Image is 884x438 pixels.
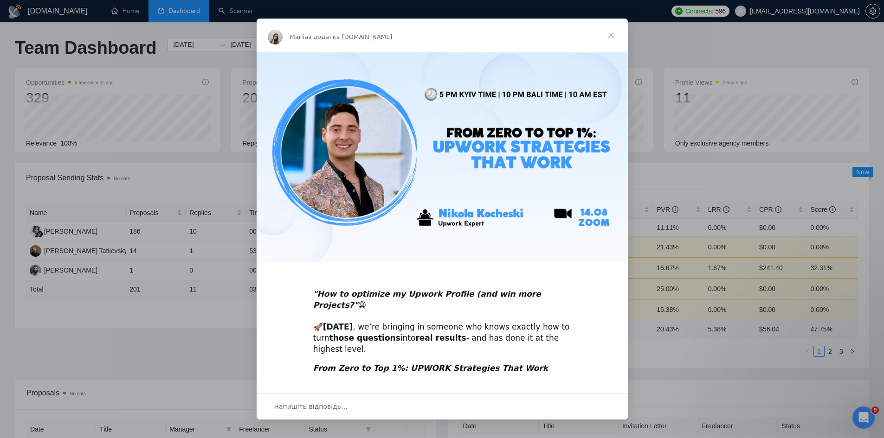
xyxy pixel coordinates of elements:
[268,30,283,44] img: Profile image for Mariia
[290,33,309,40] span: Mariia
[415,333,466,343] b: real results
[323,322,353,331] b: [DATE]
[313,289,541,310] b: 😩
[313,278,571,355] div: 🚀 , we’re bringing in someone who knows exactly how to turn into - and has done it at the highest...
[594,19,628,52] span: Закрити
[313,363,571,407] div: Speaker: #1 Ranked Upwork Expert, helping agencies & freelancers land jobs with ease.
[313,363,548,373] i: From Zero to Top 1%: UPWORK Strategies That Work
[350,385,424,394] b: [PERSON_NAME]
[329,333,400,343] b: those questions
[348,385,427,394] i: –
[274,400,348,413] span: Напишіть відповідь…
[257,393,628,419] div: Відкрити бесіду й відповісти
[313,289,541,310] i: "How to optimize my Upwork Profile (and win more Projects?"
[308,33,392,40] span: з додатка [DOMAIN_NAME]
